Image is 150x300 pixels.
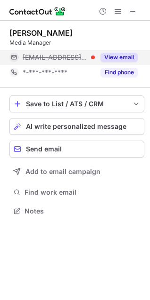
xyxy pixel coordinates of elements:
[9,6,66,17] img: ContactOut v5.3.10
[9,28,73,38] div: [PERSON_NAME]
[23,53,88,62] span: [EMAIL_ADDRESS][DOMAIN_NAME]
[25,188,141,197] span: Find work email
[9,141,144,158] button: Send email
[26,145,62,153] span: Send email
[9,163,144,180] button: Add to email campaign
[26,123,126,130] span: AI write personalized message
[9,118,144,135] button: AI write personalized message
[26,100,128,108] div: Save to List / ATS / CRM
[25,207,141,215] span: Notes
[9,39,144,47] div: Media Manager
[25,168,100,175] span: Add to email campaign
[9,205,144,218] button: Notes
[9,186,144,199] button: Find work email
[9,95,144,112] button: save-profile-one-click
[100,68,138,77] button: Reveal Button
[100,53,138,62] button: Reveal Button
